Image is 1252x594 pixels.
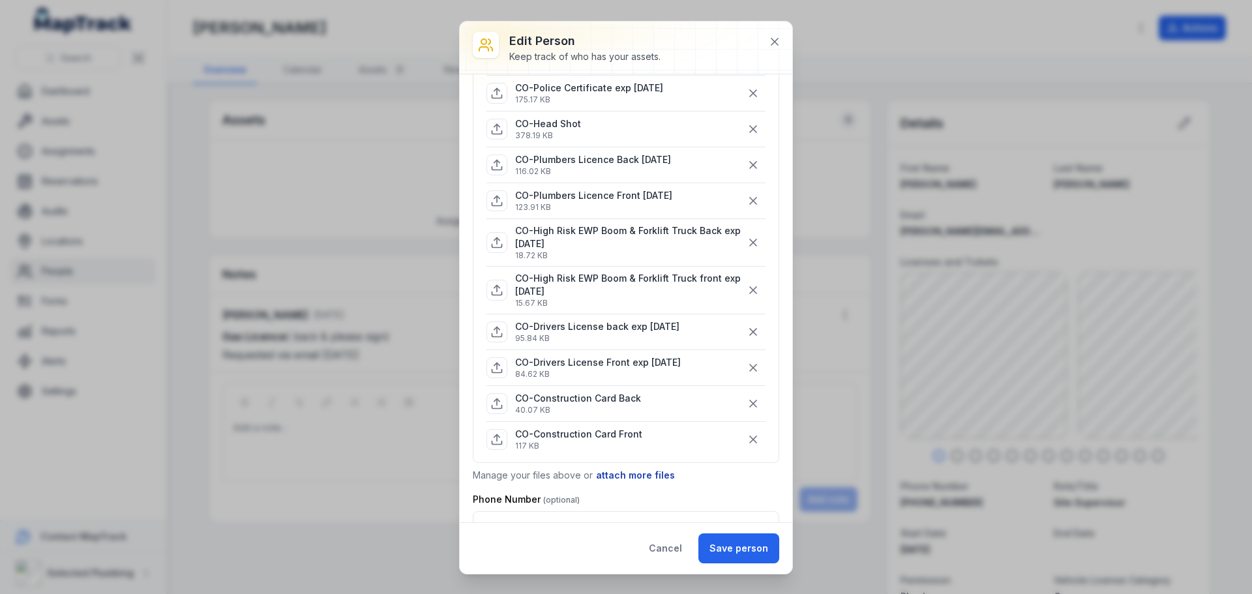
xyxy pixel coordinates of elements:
p: 378.19 KB [515,130,581,141]
p: 175.17 KB [515,95,663,105]
p: 123.91 KB [515,202,672,213]
button: Save person [698,533,779,563]
p: CO-Plumbers Licence Front [DATE] [515,189,672,202]
p: CO-Head Shot [515,117,581,130]
p: CO-Construction Card Back [515,392,641,405]
p: CO-Construction Card Front [515,428,642,441]
p: 15.67 KB [515,298,741,308]
p: CO-Drivers License Front exp [DATE] [515,356,681,369]
div: Keep track of who has your assets. [509,50,661,63]
p: 84.62 KB [515,369,681,379]
label: Phone Number [473,493,580,506]
p: 116.02 KB [515,166,671,177]
p: Manage your files above or [473,468,779,483]
p: CO-Drivers License back exp [DATE] [515,320,679,333]
p: CO-Police Certificate exp [DATE] [515,82,663,95]
p: CO-High Risk EWP Boom & Forklift Truck Back exp [DATE] [515,224,741,250]
p: 95.84 KB [515,333,679,344]
p: 18.72 KB [515,250,741,261]
p: 40.07 KB [515,405,641,415]
button: attach more files [595,468,676,483]
p: 117 KB [515,441,642,451]
p: CO-Plumbers Licence Back [DATE] [515,153,671,166]
button: Cancel [638,533,693,563]
h3: Edit person [509,32,661,50]
p: CO-High Risk EWP Boom & Forklift Truck front exp [DATE] [515,272,741,298]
